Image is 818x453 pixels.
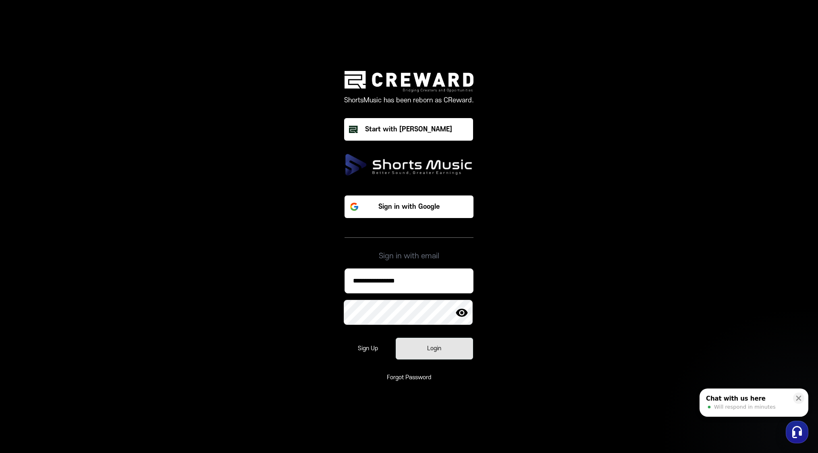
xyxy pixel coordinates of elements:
a: Messages [53,256,104,276]
img: creward logo [345,71,473,92]
a: Home [2,256,53,276]
span: Settings [119,268,139,274]
button: Login [396,338,473,359]
img: ShortsMusic [345,154,473,176]
p: ShortsMusic has been reborn as CReward. [344,96,474,105]
div: Sign in with email [345,237,473,262]
a: Forgot Password [387,374,431,381]
a: Start with [PERSON_NAME] [344,118,474,141]
button: Start with [PERSON_NAME] [344,118,473,141]
span: Messages [67,268,91,274]
span: Home [21,268,35,274]
div: Login [407,345,461,353]
div: Start with [PERSON_NAME] [365,125,452,134]
button: Sign in with Google [345,195,473,218]
a: Settings [104,256,155,276]
img: eye [455,306,468,319]
p: Sign in with Google [378,202,440,212]
a: Sign Up [347,338,389,359]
